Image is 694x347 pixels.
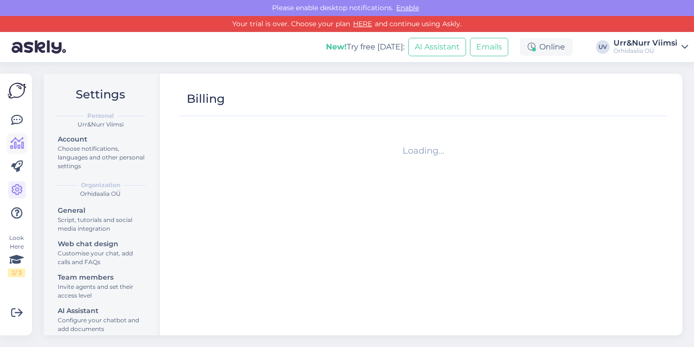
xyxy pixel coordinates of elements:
[596,40,610,54] div: UV
[613,39,688,55] a: Urr&Nurr ViimsiOrhidaalia OÜ
[58,144,145,171] div: Choose notifications, languages and other personal settings
[183,144,663,158] div: Loading...
[58,316,145,333] div: Configure your chatbot and add documents
[350,19,375,28] a: HERE
[53,237,149,268] a: Web chat designCustomise your chat, add calls and FAQs
[520,38,573,56] div: Online
[613,47,678,55] div: Orhidaalia OÜ
[51,189,149,198] div: Orhidaalia OÜ
[187,90,225,108] div: Billing
[58,272,145,283] div: Team members
[58,134,145,144] div: Account
[51,120,149,129] div: Urr&Nurr Viimsi
[58,283,145,300] div: Invite agents and set their access level
[8,234,25,277] div: Look Here
[53,271,149,301] a: Team membersInvite agents and set their access level
[58,216,145,233] div: Script, tutorials and social media integration
[87,111,114,120] b: Personal
[326,41,404,53] div: Try free [DATE]:
[8,268,25,277] div: 2 / 3
[408,38,466,56] button: AI Assistant
[53,304,149,335] a: AI AssistantConfigure your chatbot and add documents
[58,205,145,216] div: General
[613,39,678,47] div: Urr&Nurr Viimsi
[53,133,149,172] a: AccountChoose notifications, languages and other personal settings
[58,306,145,316] div: AI Assistant
[53,204,149,235] a: GeneralScript, tutorials and social media integration
[51,85,149,104] h2: Settings
[326,42,347,51] b: New!
[8,81,26,100] img: Askly Logo
[393,3,422,12] span: Enable
[470,38,508,56] button: Emails
[58,239,145,249] div: Web chat design
[81,181,120,189] b: Organization
[58,249,145,267] div: Customise your chat, add calls and FAQs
